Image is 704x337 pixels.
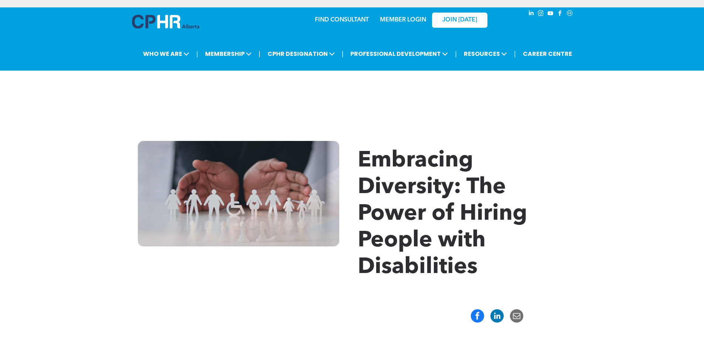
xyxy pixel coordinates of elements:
a: youtube [547,9,555,19]
a: facebook [556,9,564,19]
li: | [514,46,516,61]
span: JOIN [DATE] [442,17,477,24]
img: A blue and white logo for cp alberta [132,15,199,28]
a: instagram [537,9,545,19]
span: MEMBERSHIP [203,47,254,61]
a: CAREER CENTRE [521,47,574,61]
li: | [196,46,198,61]
span: RESOURCES [462,47,509,61]
li: | [342,46,344,61]
span: PROFESSIONAL DEVELOPMENT [348,47,450,61]
span: Embracing Diversity: The Power of Hiring People with Disabilities [358,150,527,279]
a: MEMBER LOGIN [380,17,426,23]
li: | [455,46,457,61]
a: linkedin [527,9,535,19]
span: WHO WE ARE [141,47,191,61]
li: | [259,46,261,61]
a: Social network [566,9,574,19]
a: FIND CONSULTANT [315,17,369,23]
span: CPHR DESIGNATION [265,47,337,61]
a: JOIN [DATE] [432,13,487,28]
